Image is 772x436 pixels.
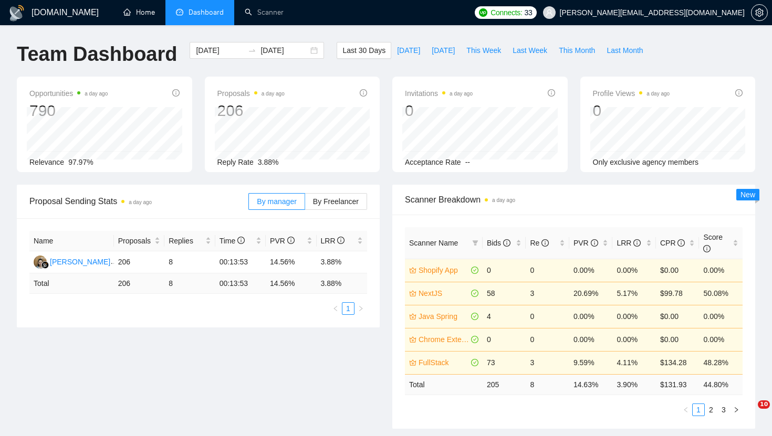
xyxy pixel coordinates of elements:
span: crown [409,313,416,320]
a: setting [751,8,768,17]
span: This Week [466,45,501,56]
button: [DATE] [391,42,426,59]
td: 0 [526,328,569,351]
td: 0.00% [699,259,743,282]
span: 97.97% [68,158,93,166]
span: check-circle [471,359,478,366]
span: Proposals [217,87,285,100]
span: info-circle [591,239,598,247]
span: LRR [617,239,641,247]
a: 1 [693,404,704,416]
td: 3.88 % [317,273,368,294]
a: NextJS [419,288,469,299]
span: Acceptance Rate [405,158,461,166]
div: 206 [217,101,285,121]
td: 00:13:53 [215,251,266,273]
span: LRR [321,237,345,245]
span: info-circle [633,239,641,247]
span: info-circle [287,237,295,244]
span: to [248,46,256,55]
a: 3 [718,404,729,416]
span: Proposal Sending Stats [29,195,248,208]
td: $0.00 [656,305,700,328]
a: ES[PERSON_NAME] [34,257,110,265]
span: Only exclusive agency members [593,158,699,166]
td: 73 [483,351,526,374]
span: Dashboard [189,8,224,17]
span: Scanner Breakdown [405,193,743,206]
span: check-circle [471,290,478,297]
a: searchScanner [245,8,284,17]
time: a day ago [646,91,670,97]
a: homeHome [123,8,155,17]
span: [DATE] [432,45,455,56]
span: Bids [487,239,510,247]
td: 20.69% [569,282,613,305]
td: 8 [164,251,215,273]
span: info-circle [360,89,367,97]
span: info-circle [735,89,743,97]
td: 5.17% [612,282,656,305]
button: Last Week [507,42,553,59]
td: 0.00% [612,305,656,328]
span: crown [409,336,416,343]
time: a day ago [262,91,285,97]
span: check-circle [471,313,478,320]
div: [PERSON_NAME] [50,256,110,268]
span: By Freelancer [313,197,359,206]
span: New [740,190,755,199]
td: 00:13:53 [215,273,266,294]
span: Re [530,239,549,247]
td: 0.00% [699,305,743,328]
td: 206 [114,251,164,273]
td: 3.88% [317,251,368,273]
span: check-circle [471,336,478,343]
span: info-circle [503,239,510,247]
span: [DATE] [397,45,420,56]
span: Connects: [491,7,522,18]
button: right [730,403,743,416]
button: [DATE] [426,42,461,59]
li: 2 [705,403,717,416]
td: 0 [526,259,569,282]
span: Time [220,237,245,245]
th: Name [29,231,114,251]
button: setting [751,4,768,21]
input: Start date [196,45,244,56]
td: 48.28% [699,351,743,374]
span: info-circle [677,239,685,247]
a: 2 [705,404,717,416]
iframe: Intercom live chat [736,400,761,426]
span: info-circle [703,245,711,252]
td: 3 [526,282,569,305]
span: check-circle [471,267,478,274]
td: Total [405,374,483,395]
span: dashboard [176,8,183,16]
td: 0.00% [699,328,743,351]
span: This Month [559,45,595,56]
time: a day ago [492,197,515,203]
td: 0 [526,305,569,328]
td: 14.56 % [266,273,316,294]
div: 0 [593,101,670,121]
a: Chrome Extension [419,334,469,345]
span: crown [409,267,416,274]
button: Last Month [601,42,649,59]
span: info-circle [337,237,345,244]
a: Shopify App [419,264,469,276]
td: 205 [483,374,526,395]
span: crown [409,290,416,297]
td: 50.08% [699,282,743,305]
td: $0.00 [656,259,700,282]
span: PVR [573,239,598,247]
img: ES [34,256,47,269]
span: 10 [758,400,770,409]
time: a day ago [85,91,108,97]
td: 44.80 % [699,374,743,395]
span: filter [470,235,481,251]
span: Replies [169,235,203,247]
span: Last Month [607,45,643,56]
td: $134.28 [656,351,700,374]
